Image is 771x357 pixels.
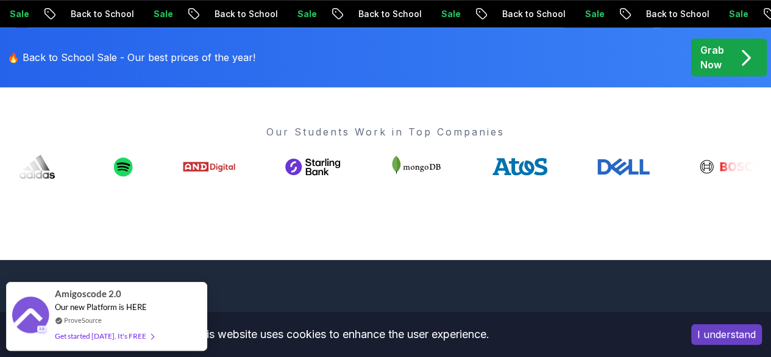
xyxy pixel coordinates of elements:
[55,329,154,343] div: Get started [DATE]. It's FREE
[205,8,288,20] p: Back to School
[9,321,673,348] div: This website uses cookies to enhance the user experience.
[636,8,719,20] p: Back to School
[432,8,471,20] p: Sale
[575,8,614,20] p: Sale
[55,287,121,301] span: Amigoscode 2.0
[492,8,575,20] p: Back to School
[61,8,144,20] p: Back to School
[719,8,758,20] p: Sale
[12,297,49,336] img: provesource social proof notification image
[10,124,761,139] p: Our Students Work in Top Companies
[700,43,724,72] p: Grab Now
[288,8,327,20] p: Sale
[64,315,102,325] a: ProveSource
[349,8,432,20] p: Back to School
[144,8,183,20] p: Sale
[55,302,147,312] span: Our new Platform is HERE
[7,50,255,65] p: 🔥 Back to School Sale - Our best prices of the year!
[691,324,762,345] button: Accept cookies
